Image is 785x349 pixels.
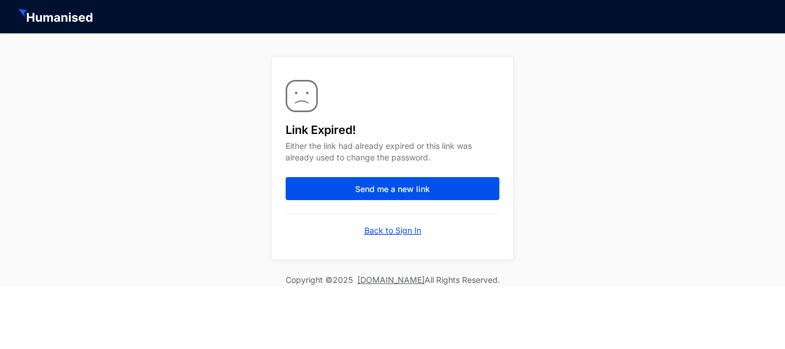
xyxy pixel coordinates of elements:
[355,183,430,195] span: Send me a new link
[286,177,499,200] button: Send me a new link
[364,225,421,236] a: Back to Sign In
[286,274,500,286] p: Copyright © 2025 All Rights Reserved.
[357,275,425,285] a: [DOMAIN_NAME]
[18,9,95,25] img: HeaderHumanisedNameIcon.51e74e20af0cdc04d39a069d6394d6d9.svg
[286,138,499,177] p: Either the link had already expired or this link was already used to change the password.
[286,80,318,113] img: Fill.c2c78656d2238c925e30ee38ab38b942.svg
[286,113,499,138] p: Link Expired!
